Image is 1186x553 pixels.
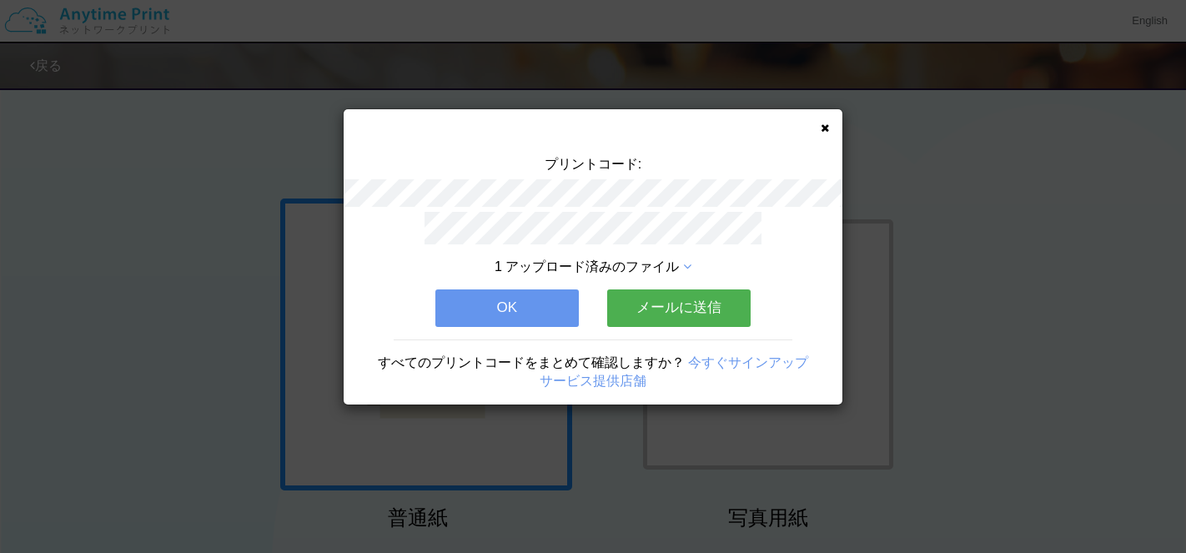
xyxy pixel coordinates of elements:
span: 1 アップロード済みのファイル [495,259,679,274]
button: OK [435,289,579,326]
a: 今すぐサインアップ [688,355,808,370]
span: プリントコード: [545,157,641,171]
button: メールに送信 [607,289,751,326]
a: サービス提供店舗 [540,374,646,388]
span: すべてのプリントコードをまとめて確認しますか？ [378,355,685,370]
